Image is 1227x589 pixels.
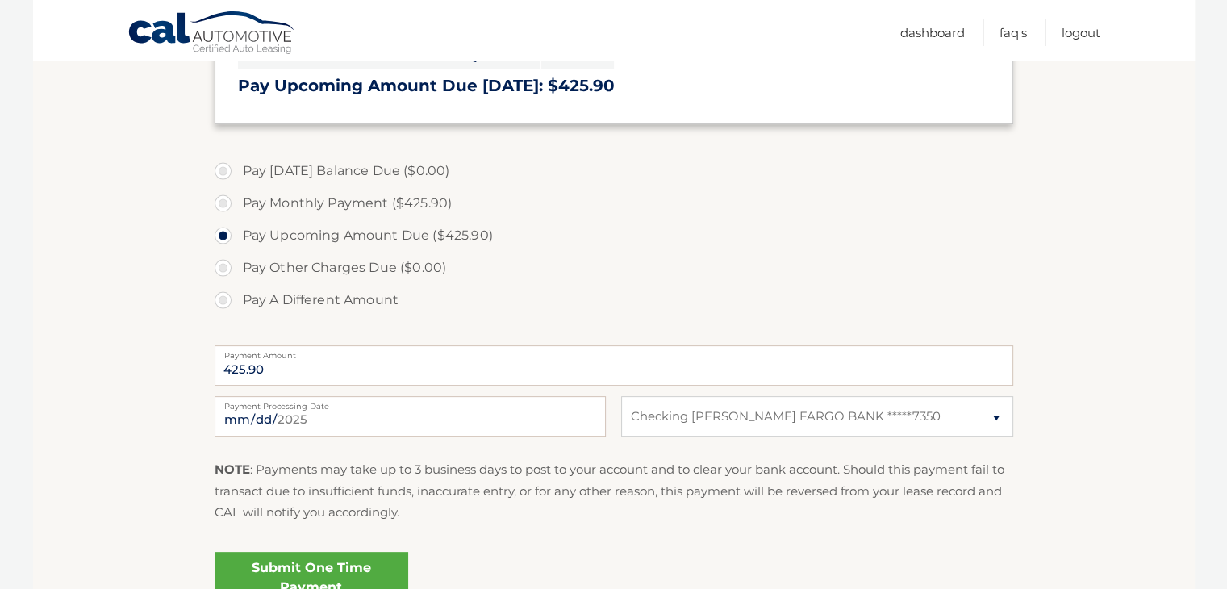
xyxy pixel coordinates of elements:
strong: NOTE [215,462,250,477]
p: : Payments may take up to 3 business days to post to your account and to clear your bank account.... [215,459,1013,523]
label: Pay A Different Amount [215,284,1013,316]
label: Pay Other Charges Due ($0.00) [215,252,1013,284]
label: Payment Amount [215,345,1013,358]
h3: Pay Upcoming Amount Due [DATE]: $425.90 [238,76,990,96]
a: FAQ's [1000,19,1027,46]
input: Payment Date [215,396,606,437]
label: Payment Processing Date [215,396,606,409]
a: Cal Automotive [127,10,297,57]
a: Logout [1062,19,1100,46]
input: Payment Amount [215,345,1013,386]
label: Pay Monthly Payment ($425.90) [215,187,1013,219]
a: Dashboard [900,19,965,46]
label: Pay Upcoming Amount Due ($425.90) [215,219,1013,252]
label: Pay [DATE] Balance Due ($0.00) [215,155,1013,187]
